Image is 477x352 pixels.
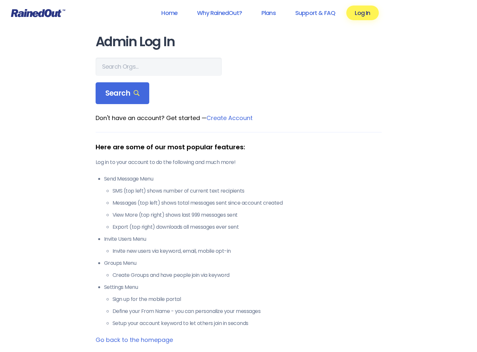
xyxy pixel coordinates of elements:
[96,142,382,152] div: Here are some of our most popular features:
[253,6,284,20] a: Plans
[153,6,186,20] a: Home
[113,199,382,207] li: Messages (top left) shows total messages sent since account created
[96,34,382,344] main: Don't have an account? Get started —
[104,259,382,279] li: Groups Menu
[113,319,382,327] li: Setup your account keyword to let others join in seconds
[113,187,382,195] li: SMS (top left) shows number of current text recipients
[113,271,382,279] li: Create Groups and have people join via keyword
[189,6,250,20] a: Why RainedOut?
[105,89,140,98] span: Search
[113,223,382,231] li: Export (top right) downloads all messages ever sent
[104,235,382,255] li: Invite Users Menu
[113,247,382,255] li: Invite new users via keyword, email, mobile opt-in
[104,283,382,327] li: Settings Menu
[96,158,382,166] p: Log in to your account to do the following and much more!
[96,336,173,344] a: Go back to the homepage
[96,34,382,49] h1: Admin Log In
[346,6,378,20] a: Log In
[113,295,382,303] li: Sign up for the mobile portal
[113,211,382,219] li: View More (top right) shows last 999 messages sent
[113,307,382,315] li: Define your From Name - you can personalize your messages
[104,175,382,231] li: Send Message Menu
[96,58,222,76] input: Search Orgs…
[206,114,253,122] a: Create Account
[96,82,150,104] div: Search
[287,6,344,20] a: Support & FAQ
